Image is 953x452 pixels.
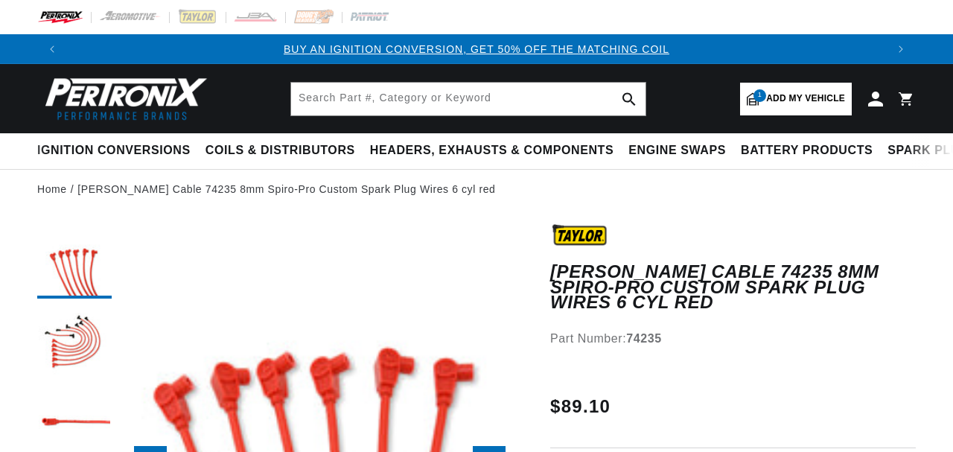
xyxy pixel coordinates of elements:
[37,34,67,64] button: Translation missing: en.sections.announcements.previous_announcement
[886,34,916,64] button: Translation missing: en.sections.announcements.next_announcement
[550,264,916,310] h1: [PERSON_NAME] Cable 74235 8mm Spiro-Pro Custom Spark Plug Wires 6 cyl red
[67,41,886,57] div: 1 of 3
[37,181,916,197] nav: breadcrumbs
[766,92,845,106] span: Add my vehicle
[198,133,363,168] summary: Coils & Distributors
[621,133,733,168] summary: Engine Swaps
[626,332,662,345] strong: 74235
[37,143,191,159] span: Ignition Conversions
[613,83,646,115] button: Search Part #, Category or Keyword
[37,181,67,197] a: Home
[740,83,852,115] a: 1Add my vehicle
[284,43,669,55] a: BUY AN IGNITION CONVERSION, GET 50% OFF THE MATCHING COIL
[628,143,726,159] span: Engine Swaps
[67,41,886,57] div: Announcement
[77,181,495,197] a: [PERSON_NAME] Cable 74235 8mm Spiro-Pro Custom Spark Plug Wires 6 cyl red
[205,143,355,159] span: Coils & Distributors
[753,89,766,102] span: 1
[550,329,916,348] div: Part Number:
[37,73,208,124] img: Pertronix
[37,224,112,299] button: Load image 1 in gallery view
[370,143,613,159] span: Headers, Exhausts & Components
[291,83,646,115] input: Search Part #, Category or Keyword
[733,133,880,168] summary: Battery Products
[37,306,112,381] button: Load image 2 in gallery view
[550,393,611,420] span: $89.10
[37,133,198,168] summary: Ignition Conversions
[363,133,621,168] summary: Headers, Exhausts & Components
[741,143,873,159] span: Battery Products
